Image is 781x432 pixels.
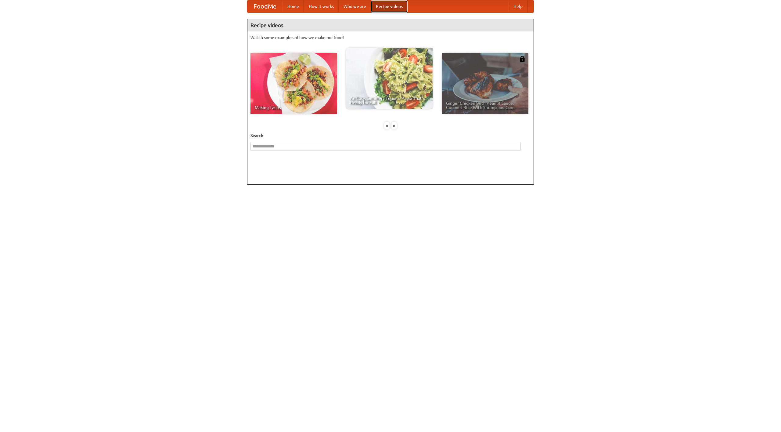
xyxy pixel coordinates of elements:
a: Help [509,0,527,13]
a: FoodMe [247,0,283,13]
a: Home [283,0,304,13]
a: How it works [304,0,339,13]
span: An Easy, Summery Tomato Pasta That's Ready for Fall [350,96,428,105]
a: Who we are [339,0,371,13]
a: Recipe videos [371,0,408,13]
div: » [391,122,397,129]
p: Watch some examples of how we make our food! [250,34,531,41]
h4: Recipe videos [247,19,534,31]
h5: Search [250,133,531,139]
span: Making Tacos [255,105,333,110]
a: Making Tacos [250,53,337,114]
img: 483408.png [519,56,525,62]
a: An Easy, Summery Tomato Pasta That's Ready for Fall [346,48,433,109]
div: « [384,122,390,129]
